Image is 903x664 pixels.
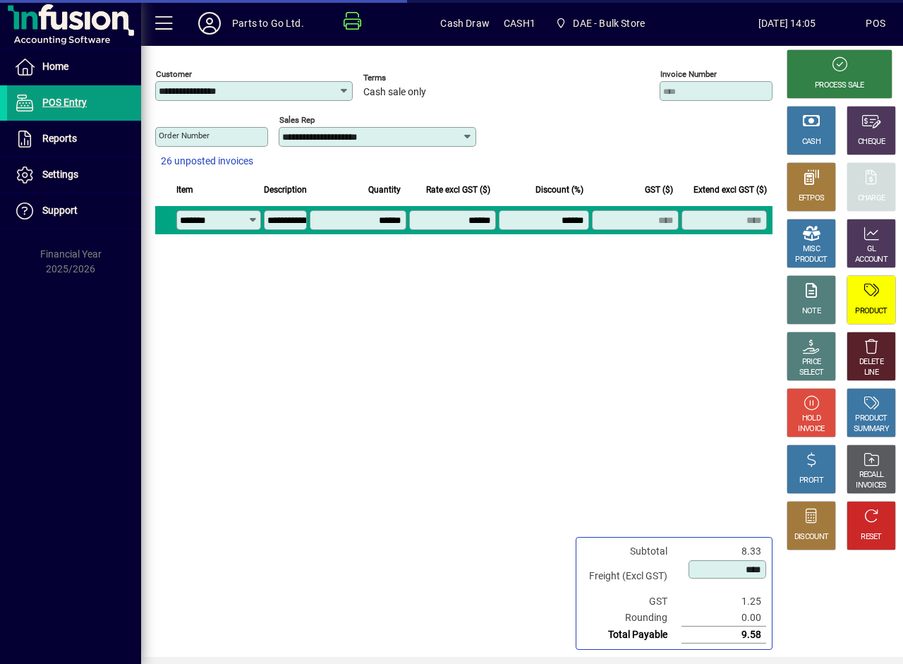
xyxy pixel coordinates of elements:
span: Quantity [368,182,401,198]
div: ACCOUNT [855,255,887,265]
div: EFTPOS [799,193,825,204]
div: LINE [864,368,878,378]
a: Reports [7,121,141,157]
div: PRODUCT [795,255,827,265]
div: MISC [803,244,820,255]
td: 1.25 [681,593,766,610]
span: Reports [42,133,77,144]
div: PRICE [802,357,821,368]
td: Freight (Excl GST) [582,560,681,593]
a: Settings [7,157,141,193]
div: RESET [861,532,882,543]
button: 26 unposted invoices [155,149,259,174]
span: DAE - Bulk Store [550,11,650,36]
div: DISCOUNT [794,532,828,543]
span: GST ($) [645,182,673,198]
span: Cash sale only [363,87,426,98]
td: GST [582,593,681,610]
div: PRODUCT [855,306,887,317]
mat-label: Sales rep [279,115,315,125]
mat-label: Order number [159,131,210,140]
div: POS [866,12,885,35]
span: Terms [363,73,448,83]
mat-label: Invoice number [660,69,717,79]
div: PROCESS SALE [815,80,864,91]
span: Settings [42,169,78,180]
div: GL [867,244,876,255]
div: PROFIT [799,476,823,486]
a: Home [7,49,141,85]
td: 8.33 [681,543,766,560]
td: Rounding [582,610,681,627]
div: Parts to Go Ltd. [232,12,304,35]
span: Description [264,182,307,198]
div: CHARGE [858,193,885,204]
div: SELECT [799,368,824,378]
td: 0.00 [681,610,766,627]
span: Extend excl GST ($) [693,182,767,198]
div: CASH [802,137,820,147]
span: Home [42,61,68,72]
a: Support [7,193,141,229]
span: Cash Draw [440,12,490,35]
td: Subtotal [582,543,681,560]
span: Support [42,205,78,216]
span: Item [176,182,193,198]
td: 9.58 [681,627,766,644]
span: POS Entry [42,97,87,108]
span: CASH1 [504,12,535,35]
div: RECALL [859,470,884,481]
td: Total Payable [582,627,681,644]
span: Rate excl GST ($) [426,182,490,198]
span: DAE - Bulk Store [573,12,645,35]
div: DELETE [859,357,883,368]
div: NOTE [802,306,820,317]
span: [DATE] 14:05 [708,12,866,35]
mat-label: Customer [156,69,192,79]
span: 26 unposted invoices [161,154,253,169]
div: INVOICE [798,424,824,435]
div: CHEQUE [858,137,885,147]
div: PRODUCT [855,414,887,424]
div: INVOICES [856,481,886,491]
span: Discount (%) [535,182,583,198]
div: HOLD [802,414,820,424]
button: Profile [187,11,232,36]
div: SUMMARY [854,424,889,435]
